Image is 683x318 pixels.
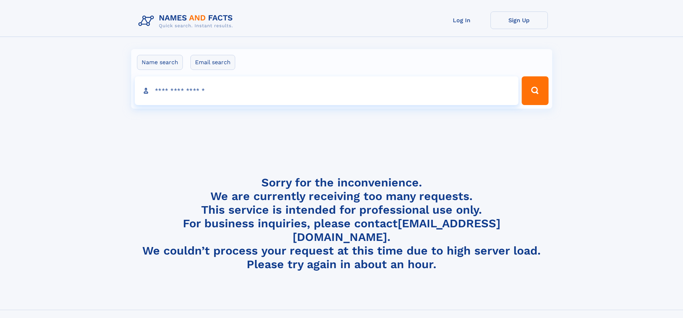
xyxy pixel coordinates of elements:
[293,217,501,244] a: [EMAIL_ADDRESS][DOMAIN_NAME]
[190,55,235,70] label: Email search
[490,11,548,29] a: Sign Up
[136,11,239,31] img: Logo Names and Facts
[135,76,519,105] input: search input
[136,176,548,271] h4: Sorry for the inconvenience. We are currently receiving too many requests. This service is intend...
[522,76,548,105] button: Search Button
[433,11,490,29] a: Log In
[137,55,183,70] label: Name search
